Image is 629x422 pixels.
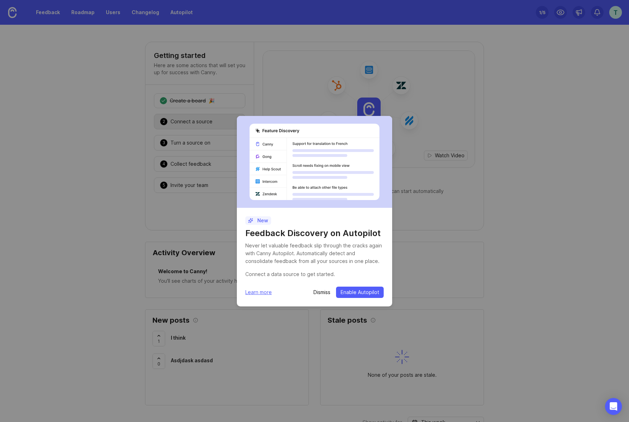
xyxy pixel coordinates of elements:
div: Open Intercom Messenger [605,398,622,415]
button: Dismiss [313,289,330,296]
button: Enable Autopilot [336,287,384,298]
span: Enable Autopilot [341,289,379,296]
p: New [248,217,268,224]
h1: Feedback Discovery on Autopilot [245,228,384,239]
a: Learn more [245,288,272,296]
div: Never let valuable feedback slip through the cracks again with Canny Autopilot. Automatically det... [245,242,384,265]
div: Connect a data source to get started. [245,270,384,278]
img: autopilot-456452bdd303029aca878276f8eef889.svg [250,124,379,200]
